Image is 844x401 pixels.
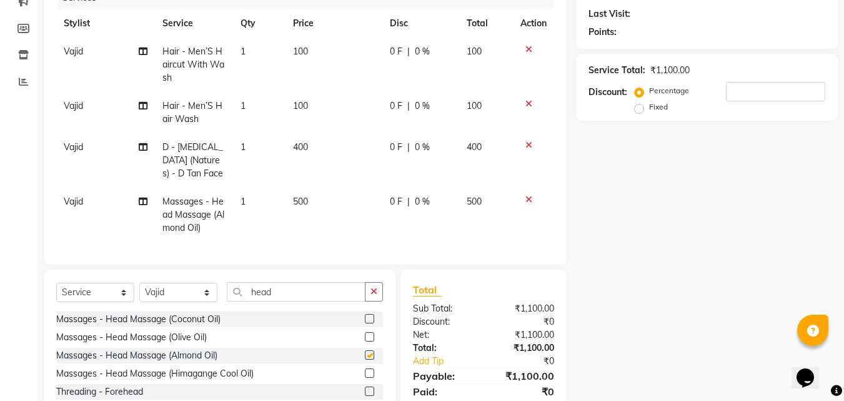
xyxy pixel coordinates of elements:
span: Total [413,283,442,297]
span: 0 % [415,99,430,113]
div: Threading - Forehead [56,385,143,398]
div: Massages - Head Massage (Himagange Cool Oil) [56,367,254,380]
div: ₹1,100.00 [650,64,690,77]
span: 400 [467,141,482,153]
span: | [407,45,410,58]
span: Vajid [64,100,83,111]
span: Vajid [64,46,83,57]
div: Points: [588,26,617,39]
div: ₹1,100.00 [484,368,563,383]
div: ₹1,100.00 [484,342,563,355]
span: 0 F [390,195,402,208]
span: Vajid [64,141,83,153]
label: Fixed [649,101,668,113]
a: Add Tip [404,355,497,368]
span: | [407,195,410,208]
span: 500 [293,196,308,207]
iframe: chat widget [792,351,832,388]
th: Stylist [56,9,155,38]
span: 100 [293,100,308,111]
th: Total [459,9,514,38]
label: Percentage [649,85,689,96]
th: Service [155,9,234,38]
div: Last Visit: [588,8,630,21]
span: Vajid [64,196,83,207]
span: Massages - Head Massage (Almond Oil) [162,196,224,233]
span: 100 [467,100,482,111]
div: Total: [404,342,484,355]
span: 0 % [415,45,430,58]
th: Price [285,9,382,38]
span: 1 [241,196,246,207]
span: 400 [293,141,308,153]
div: Discount: [588,86,627,99]
div: Paid: [404,384,484,399]
div: Net: [404,328,484,342]
span: | [407,141,410,154]
span: Hair - Men’S Haircut With Wash [162,46,224,83]
div: Sub Total: [404,302,484,315]
span: | [407,99,410,113]
div: ₹1,100.00 [484,328,563,342]
div: ₹1,100.00 [484,302,563,315]
div: Service Total: [588,64,645,77]
span: 0 % [415,141,430,154]
span: 500 [467,196,482,207]
div: ₹0 [497,355,564,368]
div: Payable: [404,368,484,383]
div: ₹0 [484,315,563,328]
span: 100 [293,46,308,57]
th: Qty [233,9,285,38]
span: 0 F [390,45,402,58]
div: Massages - Head Massage (Coconut Oil) [56,313,221,326]
span: 1 [241,100,246,111]
span: 1 [241,46,246,57]
div: Massages - Head Massage (Olive Oil) [56,331,207,344]
div: Massages - Head Massage (Almond Oil) [56,349,217,362]
span: D - [MEDICAL_DATA] (Natures) - D Tan Face [162,141,223,179]
div: Discount: [404,315,484,328]
span: 0 % [415,195,430,208]
span: Hair - Men’S Hair Wash [162,100,222,124]
div: ₹0 [484,384,563,399]
th: Disc [382,9,459,38]
span: 0 F [390,141,402,154]
span: 1 [241,141,246,153]
th: Action [513,9,554,38]
span: 0 F [390,99,402,113]
span: 100 [467,46,482,57]
input: Search or Scan [227,282,365,302]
